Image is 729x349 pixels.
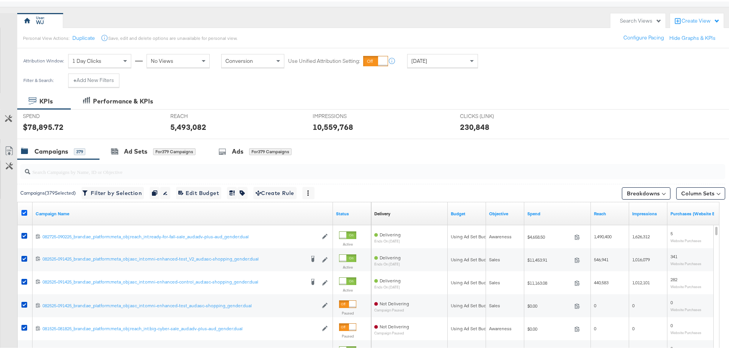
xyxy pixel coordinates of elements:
sub: ends on [DATE] [374,238,401,242]
div: 082525-091425_brand:ae_platform:meta_obj:asc_int:omni-enhanced-control_aud:asc-shopping_gender:dual [42,277,305,283]
label: Active [339,263,356,268]
div: Using Ad Set Budget [451,301,493,307]
sub: Website Purchases [670,237,701,241]
button: Configure Pacing [618,29,669,43]
div: Attribution Window: [23,57,64,62]
span: 0 [594,301,596,307]
span: $0.00 [527,301,571,307]
span: Filter by Selection [84,187,142,197]
div: 230,848 [460,120,489,131]
span: Conversion [225,56,253,63]
div: Create View [682,16,720,23]
div: Performance & KPIs [93,95,153,104]
span: Sales [489,255,500,261]
span: 0 [594,324,596,330]
a: The number of people your ad was served to. [594,209,626,215]
span: 341 [670,252,677,258]
input: Search Campaigns by Name, ID or Objective [30,160,661,175]
span: 0 [632,324,634,330]
span: CLICKS (LINK) [460,111,517,118]
div: for 379 Campaigns [249,147,292,154]
div: $78,895.72 [23,120,64,131]
div: for 379 Campaigns [153,147,196,154]
div: 379 [74,147,85,154]
a: Reflects the ability of your Ad Campaign to achieve delivery based on ad states, schedule and bud... [374,209,390,215]
button: Edit Budget [176,185,221,198]
label: Active [339,240,356,245]
div: Campaigns ( 379 Selected) [20,188,76,195]
span: $11,163.08 [527,279,571,284]
a: Shows the current state of your Ad Campaign. [336,209,368,215]
a: 082525-091425_brand:ae_platform:meta_obj:asc_int:omni-enhanced-control_aud:asc-shopping_gender:dual [42,277,305,285]
span: Sales [489,278,500,284]
span: 282 [670,275,677,281]
div: 10,559,768 [313,120,353,131]
sub: ends on [DATE] [374,261,401,265]
a: 082525-091425_brand:ae_platform:meta_obj:asc_int:omni-enhanced-test_aud:asc-shopping_gender:dual [42,301,318,308]
button: Column Sets [676,186,725,198]
span: Not Delivering [380,299,409,305]
span: $4,658.50 [527,233,571,238]
span: Edit Budget [178,187,219,197]
span: Delivering [380,253,401,259]
button: Filter by Selection [82,185,144,198]
span: Awareness [489,324,512,330]
span: 1 Day Clicks [72,56,101,63]
div: Delivery [374,209,390,215]
span: Create Rule [256,187,294,197]
a: Your campaign name. [36,209,330,215]
sub: Campaign Paused [374,306,409,311]
button: +Add New Filters [68,72,119,86]
div: 5,493,082 [170,120,206,131]
span: 0 [632,301,634,307]
sub: Website Purchases [670,329,701,333]
span: 5 [670,229,673,235]
span: No Views [151,56,173,63]
span: Sales [489,301,500,307]
span: $11,453.91 [527,256,571,261]
sub: Website Purchases [670,260,701,264]
div: Using Ad Set Budget [451,278,493,284]
span: REACH [170,111,228,118]
strong: + [73,75,77,82]
span: 1,626,312 [632,232,650,238]
sub: ends on [DATE] [374,283,401,288]
a: Your campaign's objective. [489,209,521,215]
div: Ad Sets [124,146,147,154]
span: 440,583 [594,278,608,284]
span: 1,012,101 [632,278,650,284]
span: $0.00 [527,324,571,330]
label: Active [339,286,356,291]
div: 082525-091425_brand:ae_platform:meta_obj:asc_int:omni-enhanced-test_V2_aud:asc-shopping_gender:dual [42,254,305,261]
div: Using Ad Set Budget [451,255,493,261]
button: Breakdowns [622,186,670,198]
label: Paused [339,309,356,314]
span: 1,016,079 [632,255,650,261]
a: The total amount spent to date. [527,209,588,215]
span: 1,490,400 [594,232,612,238]
a: The number of times your ad was served. On mobile apps an ad is counted as served the first time ... [632,209,664,215]
sub: Website Purchases [670,306,701,310]
span: 546,941 [594,255,608,261]
sub: Website Purchases [670,283,701,287]
div: Using Ad Set Budget [451,324,493,330]
button: Duplicate [72,33,95,40]
label: Paused [339,332,356,337]
a: The maximum amount you're willing to spend on your ads, on average each day or over the lifetime ... [451,209,483,215]
div: Filter & Search: [23,76,54,82]
label: Use Unified Attribution Setting: [288,56,360,63]
div: KPIs [39,95,53,104]
span: Awareness [489,232,512,238]
a: 082525-091425_brand:ae_platform:meta_obj:asc_int:omni-enhanced-test_V2_aud:asc-shopping_gender:dual [42,254,305,262]
div: Using Ad Set Budget [451,232,493,238]
button: Hide Graphs & KPIs [669,33,716,40]
span: Not Delivering [380,322,409,328]
div: Ads [232,146,243,154]
span: 0 [670,321,673,327]
span: [DATE] [411,56,427,63]
div: Save, edit and delete options are unavailable for personal view. [108,34,237,40]
div: Search Views [620,16,662,23]
a: 081525-081825_brand:ae_platform:meta_obj:reach_int:big-cyber-sale_aud:adv-plus-aud_gender:dual [42,324,318,331]
div: Personal View Actions: [23,34,69,40]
